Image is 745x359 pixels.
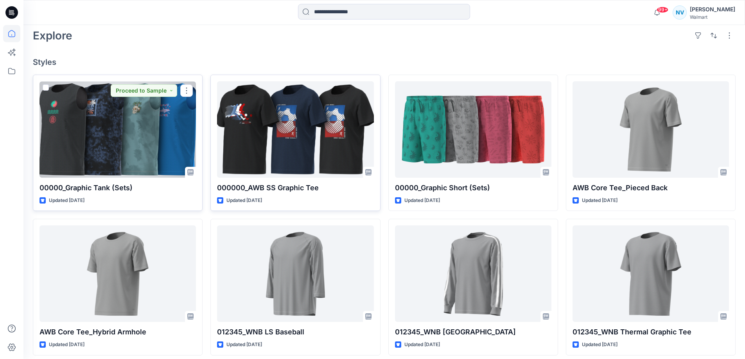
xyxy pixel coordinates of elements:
[573,225,729,322] a: 012345_WNB Thermal Graphic Tee
[573,182,729,193] p: AWB Core Tee_Pieced Back
[395,81,551,178] a: 00000_Graphic Short (Sets)
[226,196,262,205] p: Updated [DATE]
[395,182,551,193] p: 00000_Graphic Short (Sets)
[582,341,618,349] p: Updated [DATE]
[690,5,735,14] div: [PERSON_NAME]
[33,29,72,42] h2: Explore
[690,14,735,20] div: Walmart
[404,196,440,205] p: Updated [DATE]
[395,327,551,338] p: 012345_WNB [GEOGRAPHIC_DATA]
[395,225,551,322] a: 012345_WNB LS Jersey
[226,341,262,349] p: Updated [DATE]
[582,196,618,205] p: Updated [DATE]
[217,81,373,178] a: 000000_AWB SS Graphic Tee
[39,327,196,338] p: AWB Core Tee_Hybrid Armhole
[217,182,373,193] p: 000000_AWB SS Graphic Tee
[573,81,729,178] a: AWB Core Tee_Pieced Back
[673,5,687,20] div: NV
[39,81,196,178] a: 00000_Graphic Tank (Sets)
[39,182,196,193] p: 00000_Graphic Tank (Sets)
[657,7,668,13] span: 99+
[49,196,84,205] p: Updated [DATE]
[404,341,440,349] p: Updated [DATE]
[33,57,736,67] h4: Styles
[39,225,196,322] a: AWB Core Tee_Hybrid Armhole
[49,341,84,349] p: Updated [DATE]
[573,327,729,338] p: 012345_WNB Thermal Graphic Tee
[217,225,373,322] a: 012345_WNB LS Baseball
[217,327,373,338] p: 012345_WNB LS Baseball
